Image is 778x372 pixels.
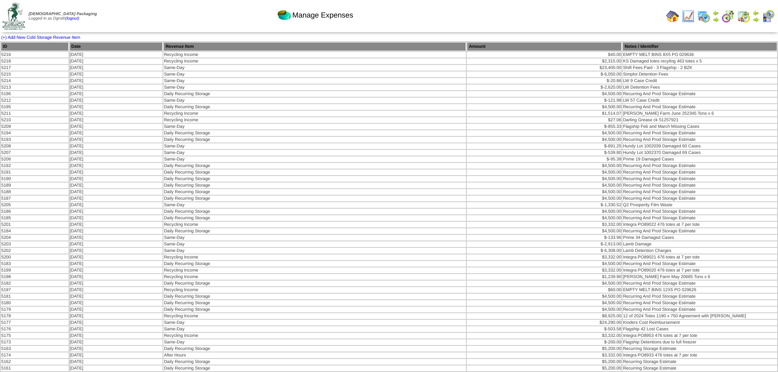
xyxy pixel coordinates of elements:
div: $4,500.00 [467,176,621,181]
td: 5175 [1,333,69,339]
img: calendarinout.gif [737,10,750,23]
div: $27.06 [467,118,621,123]
div: $-121.98 [467,98,621,103]
td: Recycling Income [163,274,466,280]
div: $4,500.00 [467,91,621,96]
td: 5191 [1,169,69,175]
div: $60.00 [467,287,621,292]
a: (+) Add New Cold Storage Revenue Item [1,35,80,40]
td: 5179 [1,307,69,312]
td: Flagship Detentions due to full freezer [622,339,777,345]
td: 5180 [1,300,69,306]
td: [DATE] [69,313,163,319]
div: $40.00 [467,52,621,57]
td: Same-Day [163,156,466,162]
img: home.gif [666,10,679,23]
td: Recurring And Prod Storage Estimate [622,196,777,201]
td: Q2 Prosperity Film Waste [622,202,777,208]
td: 5218 [1,58,69,64]
td: Daily Recurring Storage [163,346,466,352]
td: Recurring And Prod Storage Estimate [622,228,777,234]
div: $3,332.00 [467,222,621,227]
td: 5183 [1,261,69,267]
div: $4,500.00 [467,216,621,221]
td: Kinders Cost Reimbursement [622,320,777,325]
td: Same-Day [163,202,466,208]
td: 5211 [1,111,69,116]
td: [DATE] [69,326,163,332]
td: 5194 [1,130,69,136]
td: [DATE] [69,91,163,97]
div: $4,500.00 [467,183,621,188]
td: Daily Recurring Storage [163,294,466,299]
div: $4,500.00 [467,131,621,136]
td: Recurring Storage Estimate [622,365,777,371]
td: [DATE] [69,346,163,352]
div: $5,200.00 [467,359,621,364]
div: $5,200.00 [467,346,621,351]
td: [DATE] [69,58,163,64]
div: $-95.38 [467,157,621,162]
td: [DATE] [69,365,163,371]
img: zoroco-logo-small.webp [2,2,25,30]
th: Date [69,42,163,51]
td: [DATE] [69,267,163,273]
td: 12 of 2024 Totes 1190 x 750 Agreement with [PERSON_NAME] [622,313,777,319]
div: $2,315.00 [467,59,621,64]
td: 5182 [1,281,69,286]
td: Recurring And Prod Storage Estimate [622,183,777,188]
td: [DATE] [69,215,163,221]
td: 5204 [1,235,69,241]
td: [DATE] [69,287,163,293]
div: $1,239.90 [467,274,621,279]
td: Recurring And Prod Storage Estimate [622,176,777,182]
td: 5187 [1,196,69,201]
td: Same-Day [163,143,466,149]
div: $-503.58 [467,327,621,332]
td: [PERSON_NAME] Farm June 252345 Tons x 6 [622,111,777,116]
td: Recycling Income [163,267,466,273]
div: $4,500.00 [467,294,621,299]
td: Daily Recurring Storage [163,130,466,136]
td: Recycling Income [163,111,466,116]
td: 5213 [1,85,69,90]
td: Daily Recurring Storage [163,189,466,195]
td: Integra PO8953 476 totes at 7 per tote [622,333,777,339]
td: 5206 [1,156,69,162]
td: Recurring And Prod Storage Estimate [622,307,777,312]
td: After Hours [163,352,466,358]
td: Simplot Detention Fees [622,71,777,77]
img: line_graph.gif [682,10,695,23]
td: Recycling Income [163,222,466,227]
td: KS Damaged totes recyling 463 totes x 5 [622,58,777,64]
div: $3,332.00 [467,353,621,358]
td: [DATE] [69,85,163,90]
td: Daily Recurring Storage [163,365,466,371]
td: 5196 [1,91,69,97]
td: [DATE] [69,137,163,143]
td: [DATE] [69,98,163,103]
td: Daily Recurring Storage [163,281,466,286]
td: [DATE] [69,52,163,58]
td: [DATE] [69,176,163,182]
td: [DATE] [69,228,163,234]
td: 5193 [1,137,69,143]
td: LW 9 Case Credit [622,78,777,84]
td: [DATE] [69,333,163,339]
td: Flagship 42 Lost Cases [622,326,777,332]
td: 5198 [1,274,69,280]
div: $4,500.00 [467,170,621,175]
td: Hundy Lot 1002039 Damaged 60 Cases [622,143,777,149]
td: [DATE] [69,209,163,214]
td: Integra PO89022 476 totes at 7 per tote [622,222,777,227]
img: arrowleft.gif [753,10,759,16]
td: 5195 [1,104,69,110]
td: Daily Recurring Storage [163,359,466,365]
td: Daily Recurring Storage [163,228,466,234]
td: Recycling Income [163,333,466,339]
img: calendarblend.gif [722,10,735,23]
td: [DATE] [69,320,163,325]
td: Darling Grease ck 51257921 [622,117,777,123]
span: Manage Expenses [292,11,353,20]
div: $-855.33 [467,124,621,129]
